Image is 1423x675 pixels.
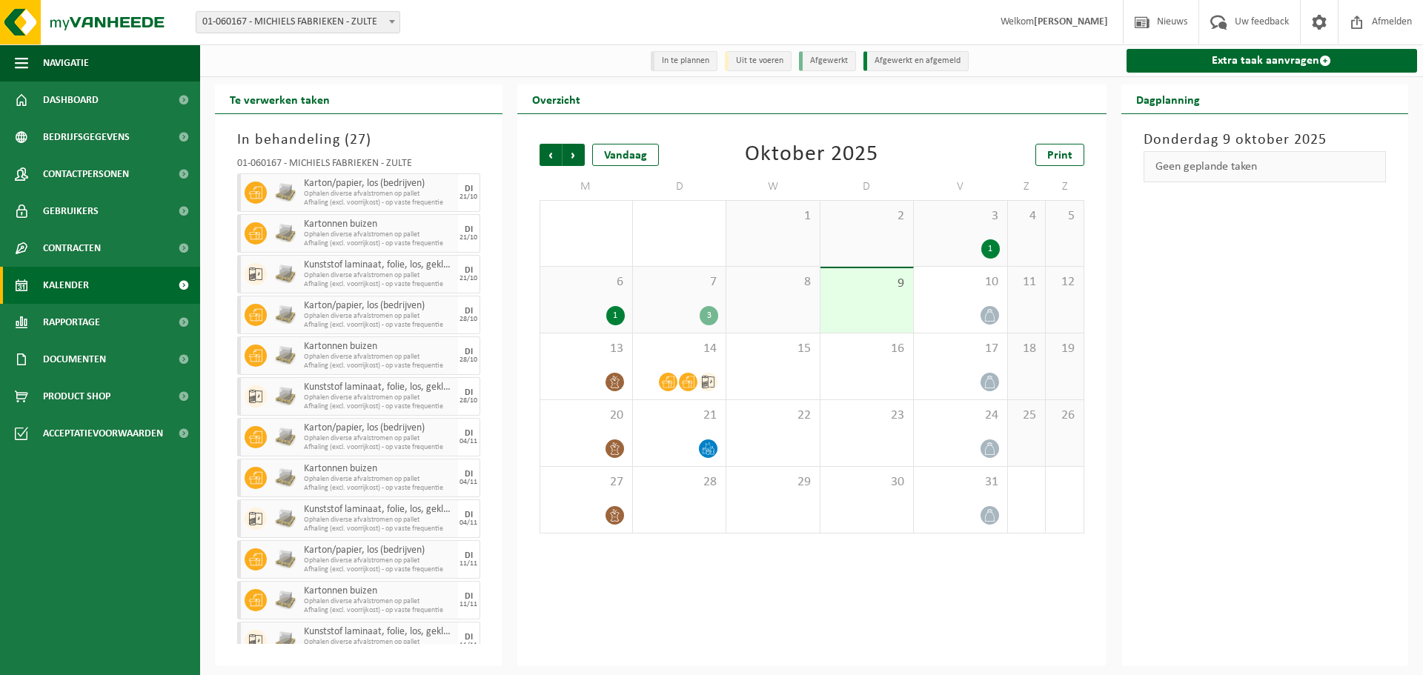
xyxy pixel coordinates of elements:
[196,11,400,33] span: 01-060167 - MICHIELS FABRIEKEN - ZULTE
[640,274,718,290] span: 7
[43,82,99,119] span: Dashboard
[540,173,633,200] td: M
[734,208,812,225] span: 1
[1144,151,1387,182] div: Geen geplande taken
[304,353,454,362] span: Ophalen diverse afvalstromen op pallet
[465,470,473,479] div: DI
[274,548,296,571] img: LP-PA-00000-WDN-11
[799,51,856,71] li: Afgewerkt
[726,173,820,200] td: W
[1008,173,1046,200] td: Z
[274,508,296,530] img: LP-PA-00000-WDN-11
[304,271,454,280] span: Ophalen diverse afvalstromen op pallet
[548,474,625,491] span: 27
[465,184,473,193] div: DI
[465,633,473,642] div: DI
[215,84,345,113] h2: Te verwerken taken
[633,173,726,200] td: D
[1015,408,1038,424] span: 25
[274,263,296,285] img: LP-PA-00000-WDN-11
[304,443,454,452] span: Afhaling (excl. voorrijkost) - op vaste frequentie
[304,463,454,475] span: Kartonnen buizen
[304,341,454,353] span: Kartonnen buizen
[304,626,454,638] span: Kunststof laminaat, folie, los, gekleurd
[350,133,366,147] span: 27
[651,51,717,71] li: In te plannen
[274,589,296,611] img: LP-PA-00000-WDN-11
[460,519,477,527] div: 04/11
[460,560,477,568] div: 11/11
[1015,274,1038,290] span: 11
[921,208,999,225] span: 3
[304,504,454,516] span: Kunststof laminaat, folie, los, gekleurd
[43,230,101,267] span: Contracten
[304,239,454,248] span: Afhaling (excl. voorrijkost) - op vaste frequentie
[304,556,454,565] span: Ophalen diverse afvalstromen op pallet
[460,438,477,445] div: 04/11
[43,193,99,230] span: Gebruikers
[548,408,625,424] span: 20
[828,276,906,292] span: 9
[606,306,625,325] div: 1
[274,182,296,204] img: LP-PA-00000-WDN-11
[304,178,454,190] span: Karton/papier, los (bedrijven)
[465,388,473,397] div: DI
[304,597,454,606] span: Ophalen diverse afvalstromen op pallet
[465,551,473,560] div: DI
[734,474,812,491] span: 29
[517,84,595,113] h2: Overzicht
[304,525,454,533] span: Afhaling (excl. voorrijkost) - op vaste frequentie
[548,274,625,290] span: 6
[921,474,999,491] span: 31
[43,267,89,304] span: Kalender
[237,159,480,173] div: 01-060167 - MICHIELS FABRIEKEN - ZULTE
[304,422,454,434] span: Karton/papier, los (bedrijven)
[1121,84,1215,113] h2: Dagplanning
[304,259,454,271] span: Kunststof laminaat, folie, los, gekleurd
[43,378,110,415] span: Product Shop
[460,193,477,201] div: 21/10
[274,426,296,448] img: LP-PA-00000-WDN-11
[828,408,906,424] span: 23
[304,312,454,321] span: Ophalen diverse afvalstromen op pallet
[304,321,454,330] span: Afhaling (excl. voorrijkost) - op vaste frequentie
[540,144,562,166] span: Vorige
[43,119,130,156] span: Bedrijfsgegevens
[465,266,473,275] div: DI
[1053,274,1075,290] span: 12
[745,144,878,166] div: Oktober 2025
[734,341,812,357] span: 15
[1127,49,1418,73] a: Extra taak aanvragen
[304,638,454,647] span: Ophalen diverse afvalstromen op pallet
[304,585,454,597] span: Kartonnen buizen
[1015,341,1038,357] span: 18
[1035,144,1084,166] a: Print
[734,408,812,424] span: 22
[460,397,477,405] div: 28/10
[828,474,906,491] span: 30
[304,475,454,484] span: Ophalen diverse afvalstromen op pallet
[304,484,454,493] span: Afhaling (excl. voorrijkost) - op vaste frequentie
[1053,341,1075,357] span: 19
[304,393,454,402] span: Ophalen diverse afvalstromen op pallet
[828,208,906,225] span: 2
[1034,16,1108,27] strong: [PERSON_NAME]
[460,642,477,649] div: 11/11
[563,144,585,166] span: Volgende
[460,356,477,364] div: 28/10
[196,12,399,33] span: 01-060167 - MICHIELS FABRIEKEN - ZULTE
[592,144,659,166] div: Vandaag
[465,348,473,356] div: DI
[460,234,477,242] div: 21/10
[1053,408,1075,424] span: 26
[465,429,473,438] div: DI
[548,341,625,357] span: 13
[1144,129,1387,151] h3: Donderdag 9 oktober 2025
[304,606,454,615] span: Afhaling (excl. voorrijkost) - op vaste frequentie
[274,222,296,245] img: LP-PA-00000-WDN-11
[1053,208,1075,225] span: 5
[640,408,718,424] span: 21
[460,601,477,608] div: 11/11
[43,44,89,82] span: Navigatie
[304,300,454,312] span: Karton/papier, los (bedrijven)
